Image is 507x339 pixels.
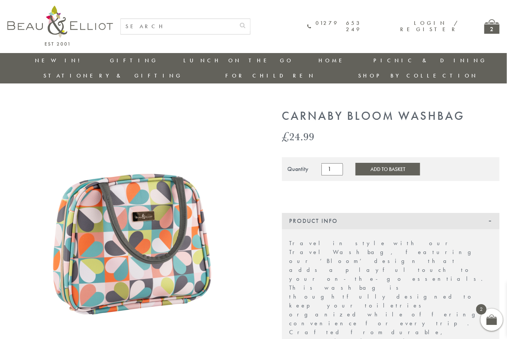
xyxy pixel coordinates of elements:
[44,72,183,79] a: Stationery & Gifting
[356,163,420,175] button: Add to Basket
[321,163,343,175] input: Product quantity
[400,19,458,33] a: Login / Register
[35,57,85,64] a: New in!
[391,185,501,203] iframe: Secure express checkout frame
[282,129,315,144] bdi: 24.99
[476,304,487,315] span: 2
[121,19,235,34] input: SEARCH
[307,20,362,33] a: 01279 653 249
[373,57,487,64] a: Picnic & Dining
[183,57,293,64] a: Lunch On The Go
[226,72,316,79] a: For Children
[318,57,348,64] a: Home
[282,213,500,229] div: Product Info
[484,19,500,34] a: 2
[282,129,290,144] span: £
[359,72,478,79] a: Shop by collection
[282,109,500,123] h1: Carnaby Bloom Washbag
[288,166,309,172] div: Quantity
[281,185,390,203] iframe: Secure express checkout frame
[110,57,158,64] a: Gifting
[7,6,113,46] img: logo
